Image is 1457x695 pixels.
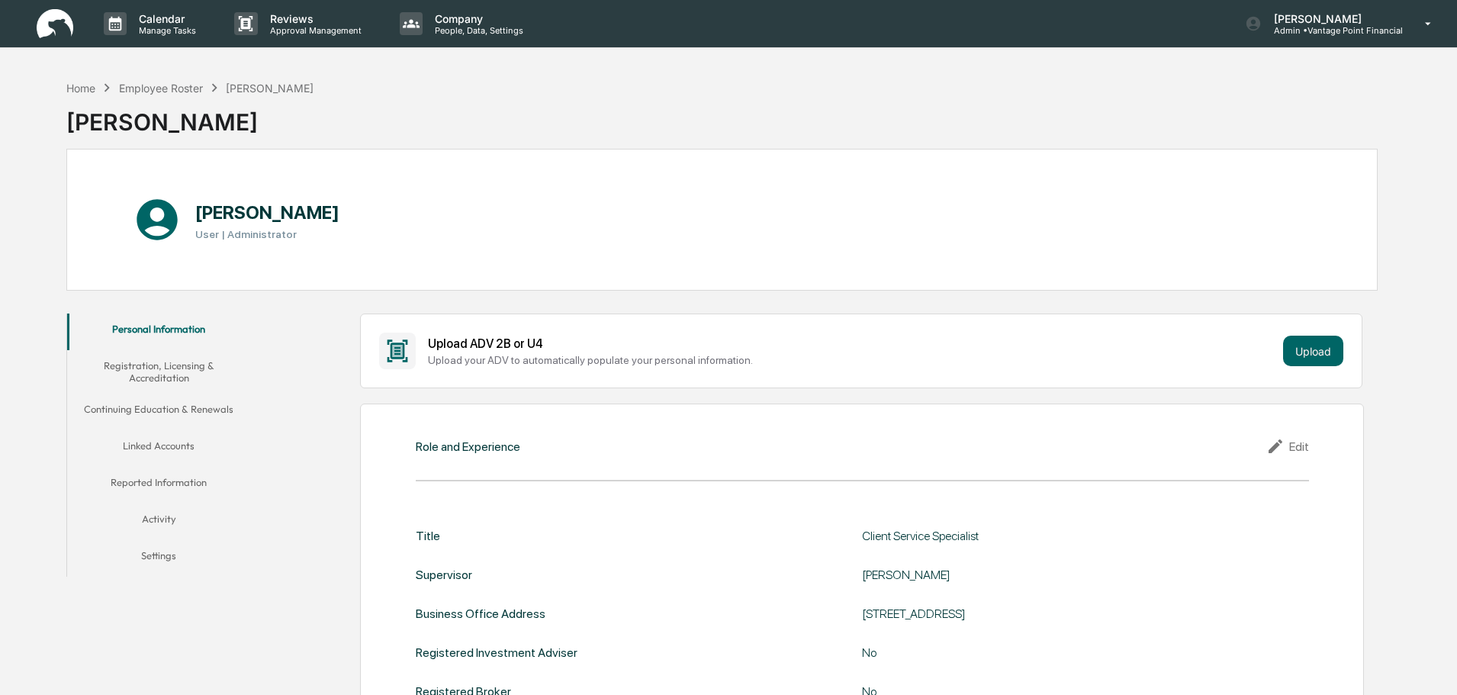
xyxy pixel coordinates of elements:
[428,336,1277,351] div: Upload ADV 2B or U4
[67,314,250,350] button: Personal Information
[67,504,250,540] button: Activity
[1262,25,1403,36] p: Admin • Vantage Point Financial
[127,12,204,25] p: Calendar
[862,529,1243,543] div: Client Service Specialist
[1266,437,1309,455] div: Edit
[258,12,369,25] p: Reviews
[67,314,250,577] div: secondary tabs example
[862,645,1243,660] div: No
[1283,336,1343,366] button: Upload
[862,607,1243,621] div: [STREET_ADDRESS]
[226,82,314,95] div: [PERSON_NAME]
[67,467,250,504] button: Reported Information
[127,25,204,36] p: Manage Tasks
[428,354,1277,366] div: Upload your ADV to automatically populate your personal information.
[416,607,545,621] div: Business Office Address
[416,529,440,543] div: Title
[416,645,577,660] div: Registered Investment Adviser
[67,540,250,577] button: Settings
[67,350,250,394] button: Registration, Licensing & Accreditation
[862,568,1243,582] div: [PERSON_NAME]
[66,96,314,136] div: [PERSON_NAME]
[423,12,531,25] p: Company
[195,201,339,224] h1: [PERSON_NAME]
[119,82,203,95] div: Employee Roster
[416,439,520,454] div: Role and Experience
[67,394,250,430] button: Continuing Education & Renewals
[258,25,369,36] p: Approval Management
[423,25,531,36] p: People, Data, Settings
[67,430,250,467] button: Linked Accounts
[416,568,472,582] div: Supervisor
[1262,12,1403,25] p: [PERSON_NAME]
[66,82,95,95] div: Home
[195,228,339,240] h3: User | Administrator
[37,9,73,39] img: logo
